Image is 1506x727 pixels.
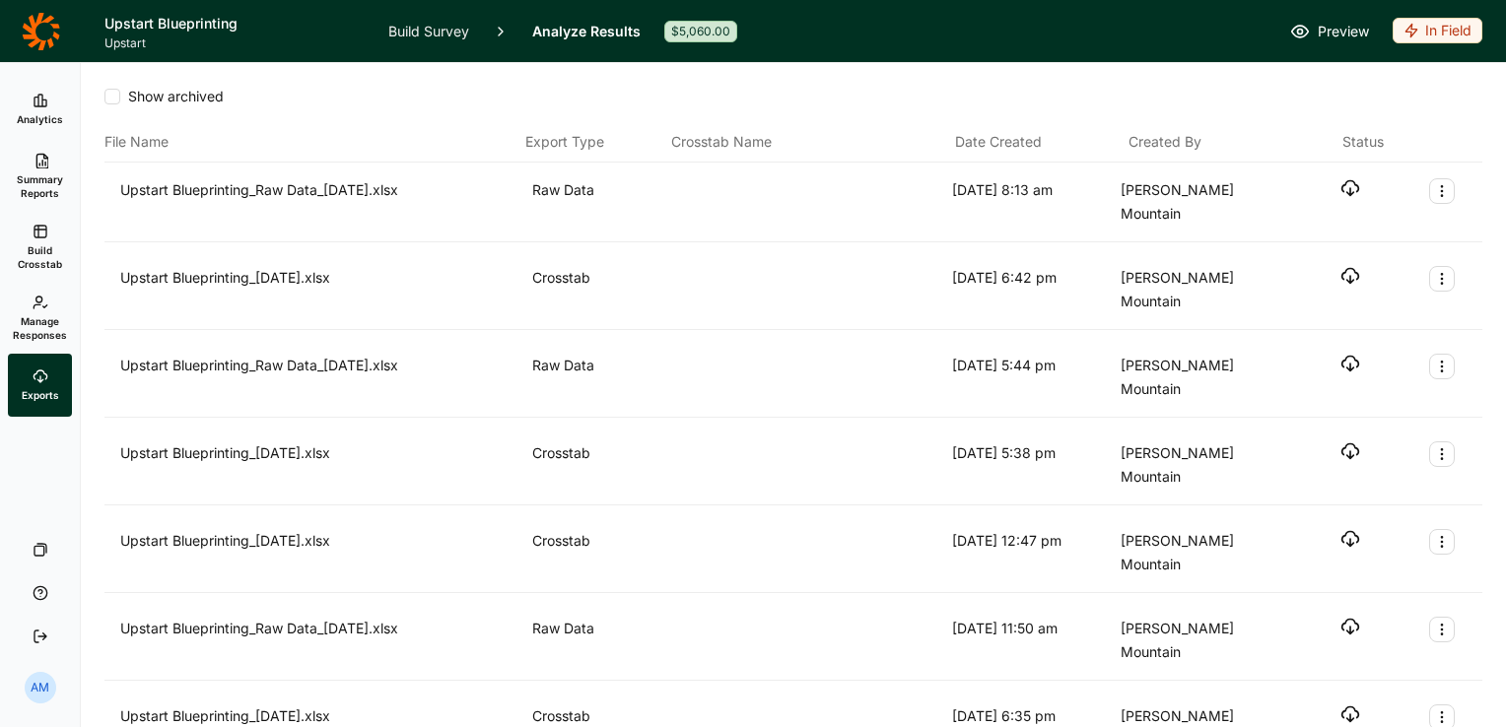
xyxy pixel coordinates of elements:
div: [DATE] 5:38 pm [952,441,1114,489]
button: Download file [1340,529,1360,549]
div: $5,060.00 [664,21,737,42]
div: Created By [1129,130,1294,154]
a: Analytics [8,78,72,141]
button: Export Actions [1429,441,1455,467]
div: [DATE] 11:50 am [952,617,1114,664]
div: Crosstab [532,441,667,489]
span: Exports [22,388,59,402]
button: Export Actions [1429,354,1455,379]
span: Upstart [104,35,365,51]
div: File Name [104,130,517,154]
button: Export Actions [1429,617,1455,642]
span: Show archived [120,87,224,106]
button: Export Actions [1429,266,1455,292]
span: Manage Responses [13,314,67,342]
button: In Field [1393,18,1482,45]
div: Date Created [955,130,1121,154]
a: Summary Reports [8,141,72,212]
a: Exports [8,354,72,417]
div: Status [1342,130,1384,154]
a: Manage Responses [8,283,72,354]
div: Crosstab [532,266,667,313]
div: [DATE] 12:47 pm [952,529,1114,576]
div: Upstart Blueprinting_Raw Data_[DATE].xlsx [120,354,524,401]
div: [DATE] 8:13 am [952,178,1114,226]
span: Build Crosstab [16,243,64,271]
div: Raw Data [532,178,667,226]
button: Download file [1340,354,1360,373]
a: Build Crosstab [8,212,72,283]
div: [DATE] 6:42 pm [952,266,1114,313]
div: [PERSON_NAME] Mountain [1121,617,1282,664]
button: Download file [1340,617,1360,636]
div: [PERSON_NAME] Mountain [1121,529,1282,576]
div: Upstart Blueprinting_[DATE].xlsx [120,266,524,313]
div: Upstart Blueprinting_Raw Data_[DATE].xlsx [120,178,524,226]
button: Download file [1340,266,1360,286]
button: Download file [1340,178,1360,198]
div: [PERSON_NAME] Mountain [1121,441,1282,489]
div: Upstart Blueprinting_Raw Data_[DATE].xlsx [120,617,524,664]
div: [DATE] 5:44 pm [952,354,1114,401]
div: Crosstab Name [671,130,947,154]
div: [PERSON_NAME] Mountain [1121,266,1282,313]
button: Export Actions [1429,529,1455,555]
div: Crosstab [532,529,667,576]
div: In Field [1393,18,1482,43]
h1: Upstart Blueprinting [104,12,365,35]
span: Analytics [17,112,63,126]
span: Summary Reports [16,172,64,200]
span: Preview [1318,20,1369,43]
button: Export Actions [1429,178,1455,204]
div: Upstart Blueprinting_[DATE].xlsx [120,529,524,576]
div: Upstart Blueprinting_[DATE].xlsx [120,441,524,489]
div: [PERSON_NAME] Mountain [1121,178,1282,226]
button: Download file [1340,441,1360,461]
div: Export Type [525,130,663,154]
a: Preview [1290,20,1369,43]
div: Raw Data [532,354,667,401]
button: Download file [1340,704,1360,724]
div: [PERSON_NAME] Mountain [1121,354,1282,401]
div: Raw Data [532,617,667,664]
div: AM [25,672,56,703]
